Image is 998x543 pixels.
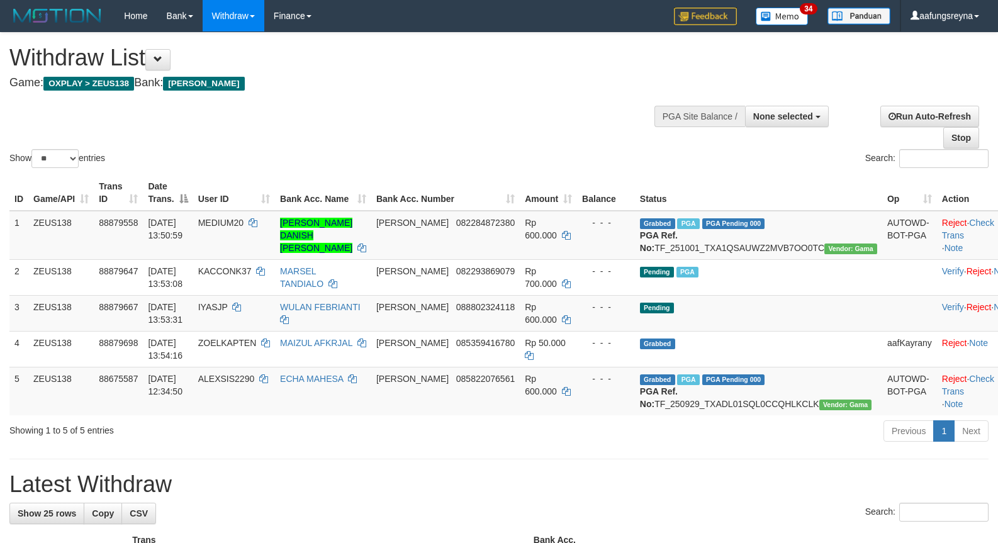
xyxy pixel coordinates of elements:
span: Grabbed [640,339,675,349]
th: Amount: activate to sort column ascending [520,175,577,211]
div: - - - [582,265,630,277]
span: OXPLAY > ZEUS138 [43,77,134,91]
td: ZEUS138 [28,367,94,415]
a: Show 25 rows [9,503,84,524]
th: Date Trans.: activate to sort column descending [143,175,193,211]
td: 3 [9,295,28,331]
span: [DATE] 13:54:16 [148,338,182,361]
span: Vendor URL: https://trx31.1velocity.biz [824,244,877,254]
a: Note [945,399,963,409]
h4: Game: Bank: [9,77,653,89]
th: Game/API: activate to sort column ascending [28,175,94,211]
div: Showing 1 to 5 of 5 entries [9,419,406,437]
span: CSV [130,508,148,518]
span: [PERSON_NAME] [163,77,244,91]
a: CSV [121,503,156,524]
span: Copy 088802324118 to clipboard [456,302,515,312]
a: Reject [967,266,992,276]
th: Bank Acc. Number: activate to sort column ascending [371,175,520,211]
button: None selected [745,106,829,127]
td: ZEUS138 [28,295,94,331]
a: 1 [933,420,955,442]
a: Check Trans [942,374,994,396]
span: [DATE] 13:53:08 [148,266,182,289]
span: PGA Pending [702,374,765,385]
span: Copy [92,508,114,518]
th: User ID: activate to sort column ascending [193,175,275,211]
span: Rp 50.000 [525,338,566,348]
span: Rp 700.000 [525,266,557,289]
span: Rp 600.000 [525,374,557,396]
span: Pending [640,267,674,277]
span: Vendor URL: https://trx31.1velocity.biz [819,400,872,410]
h1: Withdraw List [9,45,653,70]
span: ALEXSIS2290 [198,374,255,384]
span: Copy 085822076561 to clipboard [456,374,515,384]
span: Copy 085359416780 to clipboard [456,338,515,348]
img: Feedback.jpg [674,8,737,25]
span: Grabbed [640,218,675,229]
a: MARSEL TANDIALO [280,266,323,289]
td: 2 [9,259,28,295]
span: 88879698 [99,338,138,348]
a: Run Auto-Refresh [880,106,979,127]
a: Next [954,420,989,442]
span: PGA Pending [702,218,765,229]
td: ZEUS138 [28,259,94,295]
img: Button%20Memo.svg [756,8,809,25]
a: Note [945,243,963,253]
div: PGA Site Balance / [654,106,745,127]
span: 88879647 [99,266,138,276]
span: [PERSON_NAME] [376,266,449,276]
img: MOTION_logo.png [9,6,105,25]
span: MEDIUM20 [198,218,244,228]
td: ZEUS138 [28,211,94,260]
td: 1 [9,211,28,260]
th: Bank Acc. Name: activate to sort column ascending [275,175,371,211]
span: Copy 082293869079 to clipboard [456,266,515,276]
a: [PERSON_NAME] DANISH [PERSON_NAME] [280,218,352,253]
div: - - - [582,301,630,313]
span: 88675587 [99,374,138,384]
a: MAIZUL AFKRJAL [280,338,352,348]
td: TF_251001_TXA1QSAUWZ2MVB7OO0TC [635,211,882,260]
td: TF_250929_TXADL01SQL0CCQHLKCLK [635,367,882,415]
span: IYASJP [198,302,228,312]
span: [DATE] 12:34:50 [148,374,182,396]
span: Rp 600.000 [525,302,557,325]
div: - - - [582,216,630,229]
a: WULAN FEBRIANTI [280,302,361,312]
span: [PERSON_NAME] [376,302,449,312]
span: [DATE] 13:53:31 [148,302,182,325]
span: Marked by aafanarl [677,218,699,229]
label: Search: [865,503,989,522]
th: Op: activate to sort column ascending [882,175,937,211]
span: KACCONK37 [198,266,252,276]
select: Showentries [31,149,79,168]
span: Marked by aafanarl [676,267,698,277]
h1: Latest Withdraw [9,472,989,497]
label: Search: [865,149,989,168]
span: 88879667 [99,302,138,312]
a: Previous [883,420,934,442]
div: - - - [582,337,630,349]
span: None selected [753,111,813,121]
td: aafKayrany [882,331,937,367]
span: Rp 600.000 [525,218,557,240]
span: Copy 082284872380 to clipboard [456,218,515,228]
a: Reject [942,218,967,228]
span: [PERSON_NAME] [376,338,449,348]
span: [PERSON_NAME] [376,374,449,384]
td: AUTOWD-BOT-PGA [882,211,937,260]
th: Trans ID: activate to sort column ascending [94,175,143,211]
span: Pending [640,303,674,313]
b: PGA Ref. No: [640,230,678,253]
a: Verify [942,302,964,312]
th: ID [9,175,28,211]
b: PGA Ref. No: [640,386,678,409]
span: Show 25 rows [18,508,76,518]
span: ZOELKAPTEN [198,338,257,348]
span: Marked by aafpengsreynich [677,374,699,385]
a: Reject [942,374,967,384]
span: [DATE] 13:50:59 [148,218,182,240]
